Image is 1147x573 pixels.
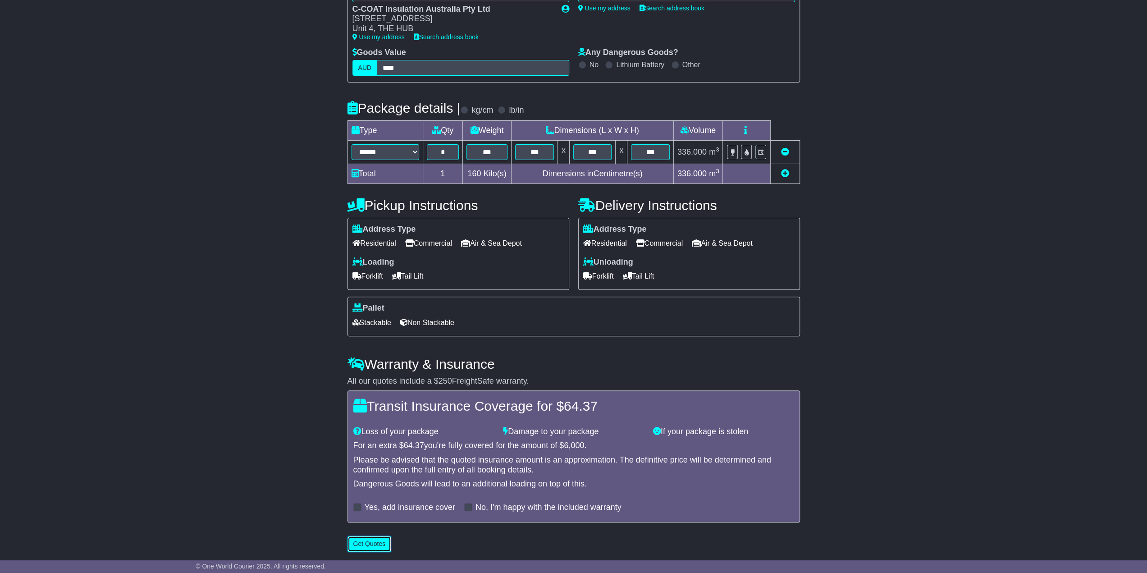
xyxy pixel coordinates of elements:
[352,14,553,24] div: [STREET_ADDRESS]
[716,146,719,153] sup: 3
[564,399,598,413] span: 64.37
[471,105,493,115] label: kg/cm
[677,169,707,178] span: 336.000
[564,441,584,450] span: 6,000
[578,5,631,12] a: Use my address
[353,399,794,413] h4: Transit Insurance Coverage for $
[404,441,424,450] span: 64.37
[498,427,649,437] div: Damage to your package
[347,536,392,552] button: Get Quotes
[353,455,794,475] div: Please be advised that the quoted insurance amount is an approximation. The definitive price will...
[405,236,452,250] span: Commercial
[467,169,481,178] span: 160
[475,503,621,513] label: No, I'm happy with the included warranty
[347,376,800,386] div: All our quotes include a $ FreightSafe warranty.
[589,60,599,69] label: No
[423,164,462,183] td: 1
[461,236,522,250] span: Air & Sea Depot
[347,101,461,115] h4: Package details |
[709,169,719,178] span: m
[352,316,391,330] span: Stackable
[352,24,553,34] div: Unit 4, THE HUB
[347,120,423,140] td: Type
[512,164,674,183] td: Dimensions in Centimetre(s)
[677,147,707,156] span: 336.000
[352,303,384,313] label: Pallet
[347,164,423,183] td: Total
[353,441,794,451] div: For an extra $ you're fully covered for the amount of $ .
[352,33,405,41] a: Use my address
[578,198,800,213] h4: Delivery Instructions
[352,225,416,234] label: Address Type
[353,479,794,489] div: Dangerous Goods will lead to an additional loading on top of this.
[781,147,789,156] a: Remove this item
[616,60,664,69] label: Lithium Battery
[352,269,383,283] span: Forklift
[682,60,700,69] label: Other
[352,60,378,76] label: AUD
[352,5,553,14] div: C-COAT Insulation Australia Pty Ltd
[423,120,462,140] td: Qty
[414,33,479,41] a: Search address book
[462,120,511,140] td: Weight
[583,257,633,267] label: Unloading
[347,357,800,371] h4: Warranty & Insurance
[512,120,674,140] td: Dimensions (L x W x H)
[349,427,499,437] div: Loss of your package
[439,376,452,385] span: 250
[640,5,704,12] a: Search address book
[352,48,406,58] label: Goods Value
[583,236,627,250] span: Residential
[649,427,799,437] div: If your package is stolen
[673,120,723,140] td: Volume
[636,236,683,250] span: Commercial
[352,236,396,250] span: Residential
[583,269,614,283] span: Forklift
[392,269,424,283] span: Tail Lift
[365,503,455,513] label: Yes, add insurance cover
[692,236,753,250] span: Air & Sea Depot
[509,105,524,115] label: lb/in
[400,316,454,330] span: Non Stackable
[583,225,647,234] label: Address Type
[709,147,719,156] span: m
[623,269,654,283] span: Tail Lift
[578,48,678,58] label: Any Dangerous Goods?
[781,169,789,178] a: Add new item
[558,140,569,164] td: x
[347,198,569,213] h4: Pickup Instructions
[462,164,511,183] td: Kilo(s)
[352,257,394,267] label: Loading
[616,140,627,164] td: x
[716,168,719,174] sup: 3
[196,563,326,570] span: © One World Courier 2025. All rights reserved.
